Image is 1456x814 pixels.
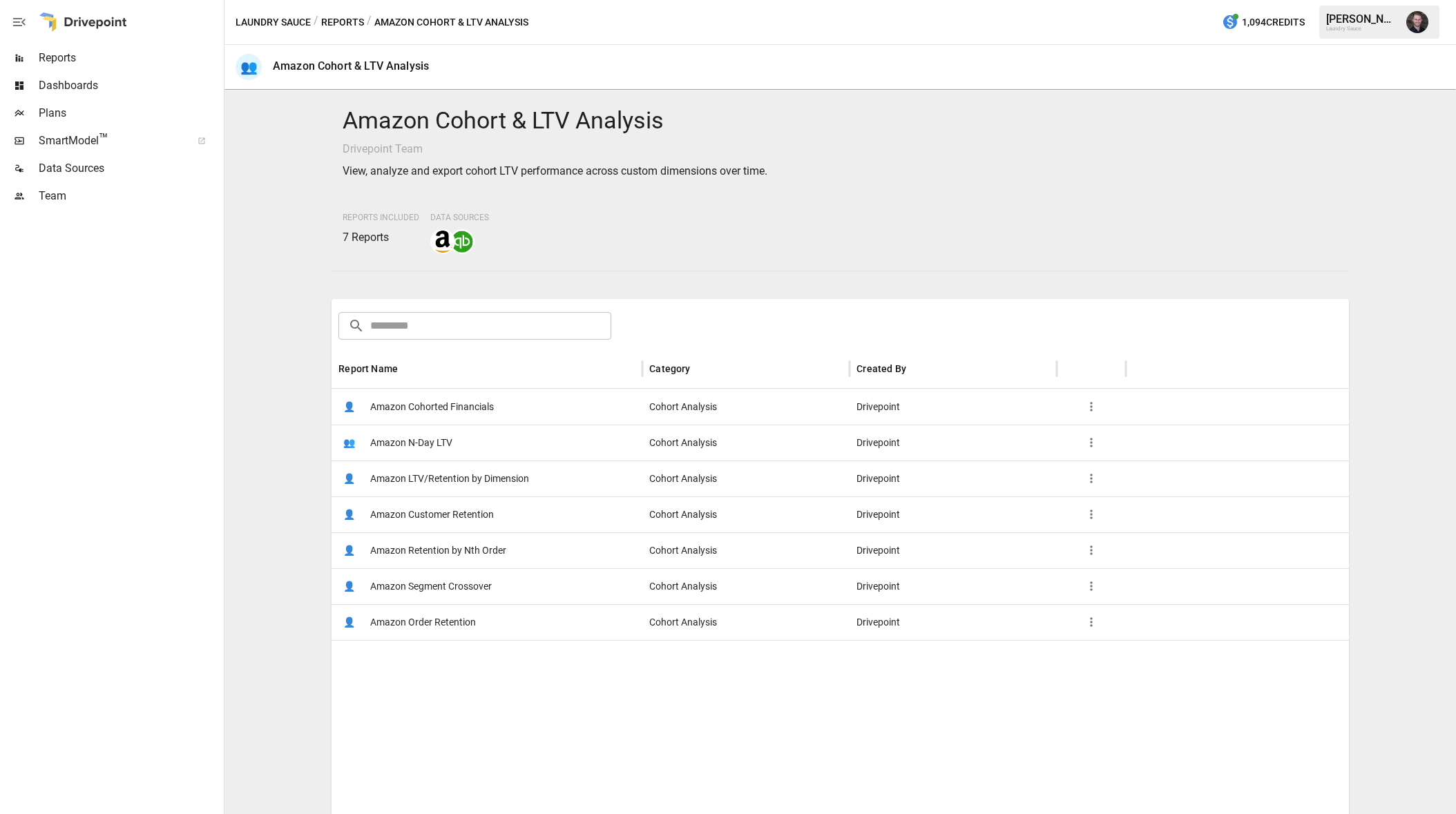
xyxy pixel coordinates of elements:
span: 1,094 Credits [1242,14,1305,31]
span: Amazon Segment Crossover [370,569,492,604]
span: 👤 [338,612,359,632]
div: Laundry Sauce [1326,26,1398,32]
span: SmartModel [39,133,182,149]
span: Reports Included [343,213,419,222]
button: Laundry Sauce [236,14,311,31]
h4: Amazon Cohort & LTV Analysis [343,106,1338,135]
span: Data Sources [39,160,221,177]
div: Drivepoint [850,568,1057,604]
span: Data Sources [430,213,489,222]
div: Cohort Analysis [642,532,850,568]
p: View, analyze and export cohort LTV performance across custom dimensions over time. [343,163,1338,180]
span: Reports [39,50,221,66]
div: Cohort Analysis [642,461,850,496]
div: Drivepoint [850,461,1057,496]
p: 7 Reports [343,229,419,246]
div: Cohort Analysis [642,568,850,604]
img: Ian Blair [1406,11,1428,33]
button: Sort [692,359,711,378]
div: Drivepoint [850,532,1057,568]
span: Amazon LTV/Retention by Dimension [370,461,529,496]
div: Cohort Analysis [642,389,850,425]
div: 👥 [236,54,262,80]
span: 👤 [338,540,359,561]
p: Drivepoint Team [343,141,1338,157]
span: Dashboards [39,77,221,94]
span: 👤 [338,468,359,489]
img: amazon [432,231,454,253]
div: / [314,14,318,31]
div: Cohort Analysis [642,604,850,640]
span: 👥 [338,432,359,453]
span: Amazon Retention by Nth Order [370,533,506,568]
span: Team [39,188,221,204]
span: 👤 [338,576,359,597]
div: Drivepoint [850,389,1057,425]
div: / [367,14,372,31]
button: 1,094Credits [1216,10,1310,35]
img: quickbooks [451,231,473,253]
div: Category [649,363,690,374]
div: Drivepoint [850,496,1057,532]
div: Drivepoint [850,425,1057,461]
div: Created By [856,363,906,374]
div: Cohort Analysis [642,496,850,532]
button: Sort [908,359,927,378]
span: Amazon N-Day LTV [370,425,452,461]
span: 👤 [338,504,359,525]
div: [PERSON_NAME] [1326,12,1398,26]
span: ™ [99,130,108,148]
button: Ian Blair [1398,3,1437,41]
span: Amazon Cohorted Financials [370,389,494,425]
div: Report Name [338,363,398,374]
div: Drivepoint [850,604,1057,640]
span: Amazon Customer Retention [370,497,494,532]
div: Cohort Analysis [642,425,850,461]
div: Amazon Cohort & LTV Analysis [273,59,429,72]
span: 👤 [338,396,359,417]
span: Amazon Order Retention [370,605,476,640]
button: Sort [399,359,419,378]
button: Reports [321,14,364,31]
span: Plans [39,105,221,122]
